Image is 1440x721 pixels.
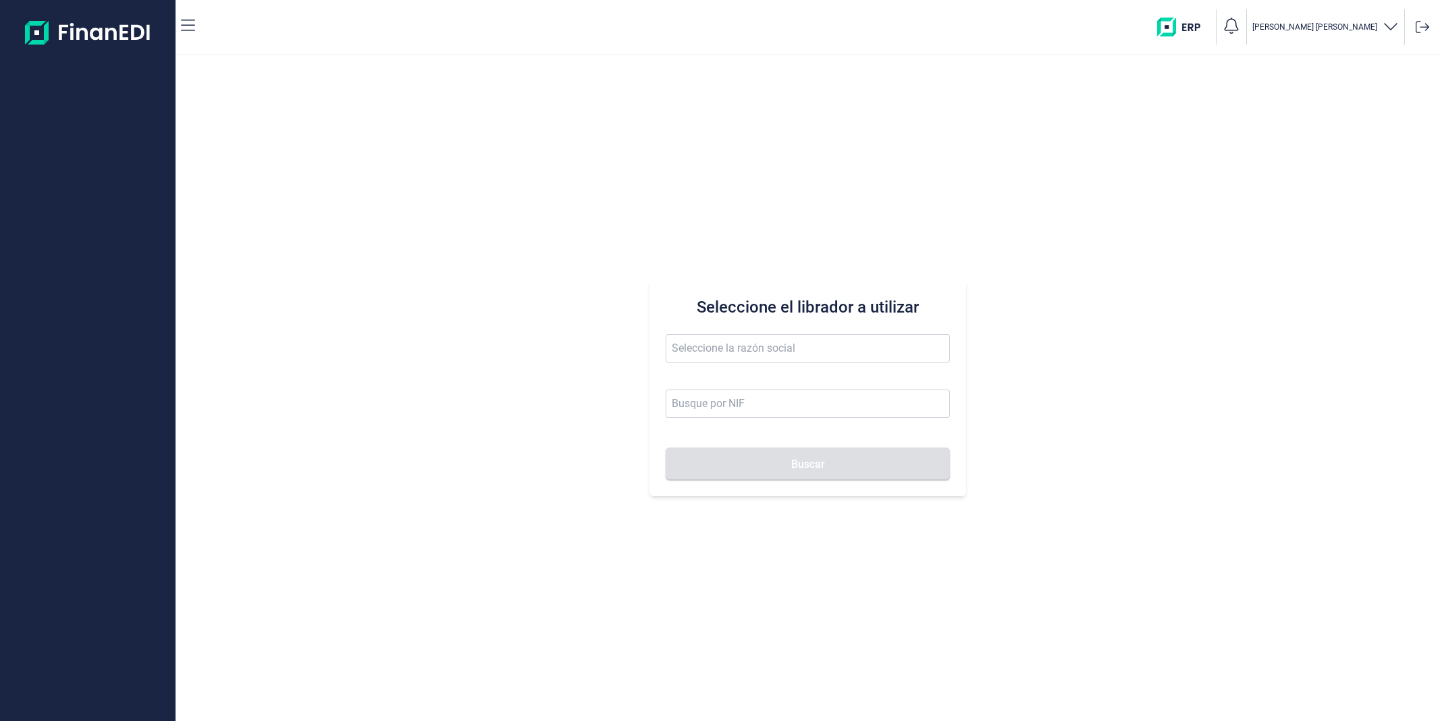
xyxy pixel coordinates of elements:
input: Busque por NIF [666,390,949,418]
button: [PERSON_NAME] [PERSON_NAME] [1252,18,1399,37]
img: Logo de aplicación [25,11,151,54]
p: [PERSON_NAME] [PERSON_NAME] [1252,22,1377,32]
span: Buscar [791,459,825,469]
img: erp [1157,18,1210,36]
h3: Seleccione el librador a utilizar [666,296,949,318]
input: Seleccione la razón social [666,334,949,363]
button: Buscar [666,448,949,480]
